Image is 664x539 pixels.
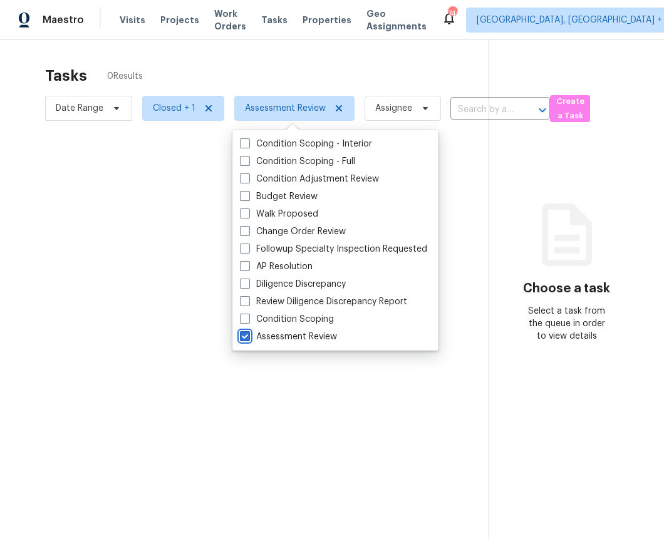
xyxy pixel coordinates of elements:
[240,190,318,203] label: Budget Review
[448,8,457,20] div: 746
[240,331,337,343] label: Assessment Review
[240,138,372,150] label: Condition Scoping - Interior
[240,155,355,168] label: Condition Scoping - Full
[240,278,346,290] label: Diligence Discrepancy
[240,243,427,255] label: Followup Specialty Inspection Requested
[240,260,313,273] label: AP Resolution
[240,225,346,238] label: Change Order Review
[240,313,334,326] label: Condition Scoping
[240,173,379,185] label: Condition Adjustment Review
[240,208,318,220] label: Walk Proposed
[240,295,407,308] label: Review Diligence Discrepancy Report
